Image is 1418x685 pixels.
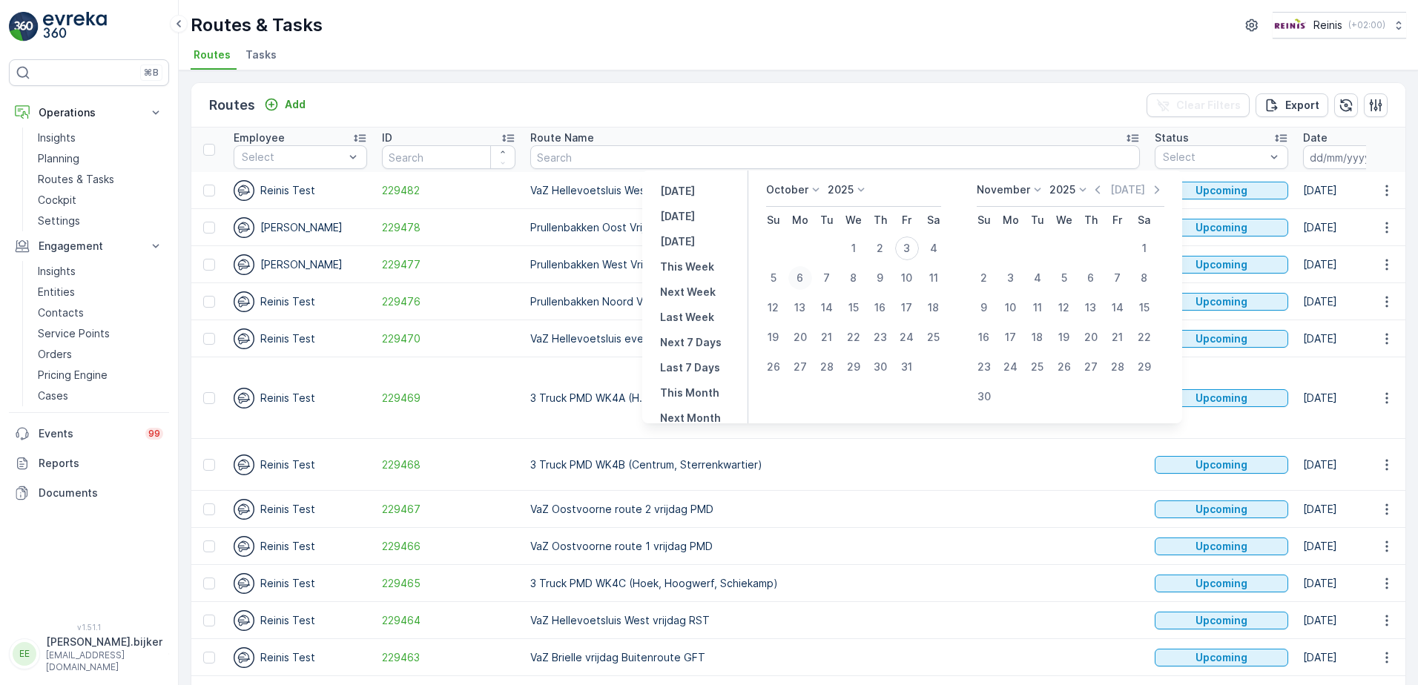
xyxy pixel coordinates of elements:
[1155,389,1288,407] button: Upcoming
[32,148,169,169] a: Planning
[1079,266,1103,290] div: 6
[32,169,169,190] a: Routes & Tasks
[382,145,515,169] input: Search
[234,291,367,312] div: Reinis Test
[654,409,727,427] button: Next Month
[382,576,515,591] span: 229465
[895,266,919,290] div: 10
[1131,207,1158,234] th: Saturday
[32,365,169,385] a: Pricing Engine
[1147,93,1250,117] button: Clear Filters
[1196,502,1247,517] p: Upcoming
[1196,576,1247,591] p: Upcoming
[38,326,110,341] p: Service Points
[144,67,159,79] p: ⌘B
[46,649,162,673] p: [EMAIL_ADDRESS][DOMAIN_NAME]
[1155,649,1288,666] button: Upcoming
[815,325,839,349] div: 21
[1132,325,1156,349] div: 22
[1052,266,1076,290] div: 5
[868,266,892,290] div: 9
[868,296,892,320] div: 16
[382,391,515,406] a: 229469
[999,266,1023,290] div: 3
[245,47,277,62] span: Tasks
[1132,355,1156,379] div: 29
[234,217,367,238] div: [PERSON_NAME]
[530,331,1140,346] p: VaZ Hellevoetsluis even vrijdag OPK
[1155,256,1288,274] button: Upcoming
[1196,294,1247,309] p: Upcoming
[815,355,839,379] div: 28
[9,231,169,261] button: Engagement
[654,283,722,301] button: Next Week
[762,325,785,349] div: 19
[382,502,515,517] a: 229467
[38,305,84,320] p: Contacts
[43,12,107,42] img: logo_light-DOdMpM7g.png
[234,254,254,275] img: svg%3e
[660,184,695,199] p: [DATE]
[1078,207,1104,234] th: Thursday
[1052,355,1076,379] div: 26
[9,449,169,478] a: Reports
[530,183,1140,198] p: VaZ Hellevoetsluis West vrijdag PW 1 RST
[1285,98,1319,113] p: Export
[895,325,919,349] div: 24
[203,540,215,552] div: Toggle Row Selected
[654,384,725,402] button: This Month
[32,385,169,406] a: Cases
[842,325,865,349] div: 22
[922,325,946,349] div: 25
[1106,296,1130,320] div: 14
[382,130,392,145] p: ID
[203,615,215,626] div: Toggle Row Selected
[1196,457,1247,472] p: Upcoming
[382,183,515,198] a: 229482
[1313,18,1342,33] p: Reinis
[1176,98,1241,113] p: Clear Filters
[234,647,254,668] img: svg%3e
[1026,325,1049,349] div: 18
[922,296,946,320] div: 18
[842,266,865,290] div: 8
[1163,150,1265,165] p: Select
[1155,612,1288,629] button: Upcoming
[38,193,76,208] p: Cockpit
[530,613,1140,628] p: VaZ Hellevoetsluis West vrijdag RST
[1132,266,1156,290] div: 8
[1026,355,1049,379] div: 25
[972,325,996,349] div: 16
[660,360,720,375] p: Last 7 Days
[895,236,919,260] div: 3
[660,411,721,426] p: Next Month
[654,233,701,251] button: Tomorrow
[842,355,865,379] div: 29
[972,296,996,320] div: 9
[530,391,1140,406] p: 3 Truck PMD WK4A (H.werf, [GEOGRAPHIC_DATA], [GEOGRAPHIC_DATA][PERSON_NAME]wijk)
[766,182,808,197] p: October
[39,426,136,441] p: Events
[32,302,169,323] a: Contacts
[38,388,68,403] p: Cases
[9,98,169,128] button: Operations
[234,328,367,349] div: Reinis Test
[999,296,1023,320] div: 10
[1196,183,1247,198] p: Upcoming
[894,207,920,234] th: Friday
[1155,330,1288,348] button: Upcoming
[148,428,160,440] p: 99
[382,457,515,472] span: 229468
[1273,17,1307,33] img: Reinis-Logo-Vrijstaand_Tekengebied-1-copy2_aBO4n7j.png
[1155,500,1288,518] button: Upcoming
[203,296,215,308] div: Toggle Row Selected
[920,207,947,234] th: Saturday
[234,647,367,668] div: Reinis Test
[660,259,714,274] p: This Week
[32,128,169,148] a: Insights
[234,217,254,238] img: svg%3e
[762,355,785,379] div: 26
[234,573,367,594] div: Reinis Test
[242,150,344,165] p: Select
